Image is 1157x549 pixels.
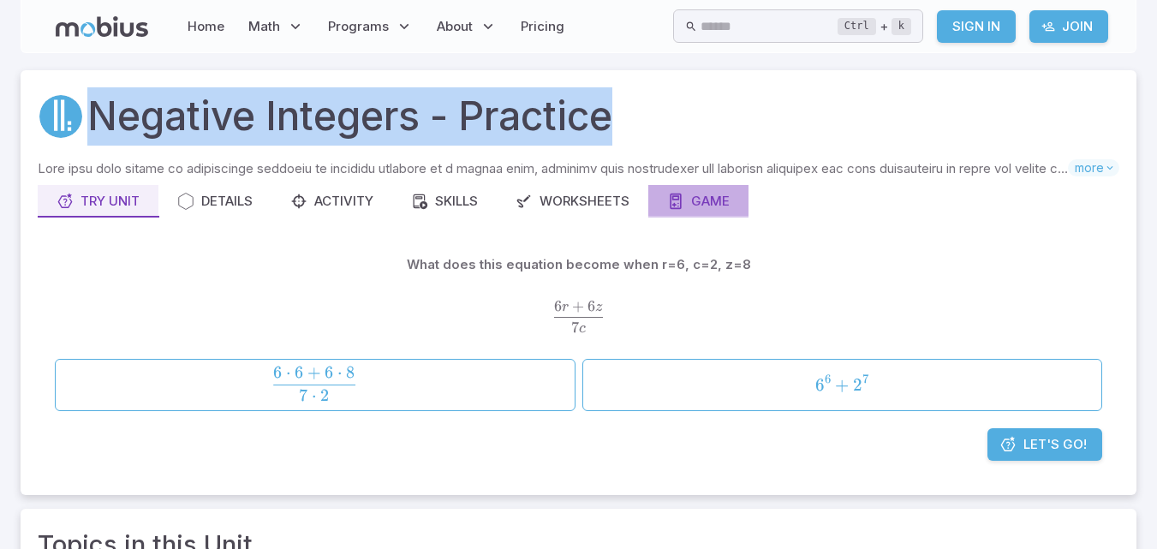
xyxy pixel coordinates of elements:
[1029,10,1108,43] a: Join
[815,374,825,396] span: 6
[667,192,730,211] div: Game
[595,300,602,314] span: z
[603,301,605,321] span: ​
[182,7,230,46] a: Home
[407,255,751,274] p: What does this equation become when r=6, c=2, z=8
[835,374,849,396] span: +
[554,297,562,315] span: 6
[571,319,579,337] span: 7
[38,159,1068,178] p: Lore ipsu dolo sitame co adipiscinge seddoeiu te incididu utlabore et d magnaa enim, adminimv qui...
[57,192,140,211] div: Try Unit
[308,362,321,383] span: +
[892,18,911,35] kbd: k
[321,386,331,407] span: 2
[825,372,831,386] span: 6
[862,372,868,386] span: 7
[587,297,595,315] span: 6
[572,297,584,315] span: +
[562,300,569,314] span: r
[337,362,343,383] span: ⋅
[328,17,389,36] span: Programs
[355,367,357,390] span: ​
[516,192,629,211] div: Worksheets
[987,428,1102,461] a: Let's Go!
[290,192,373,211] div: Activity
[177,192,253,211] div: Details
[937,10,1016,43] a: Sign In
[87,87,612,146] h1: Negative Integers - Practice
[437,17,473,36] span: About
[838,18,876,35] kbd: Ctrl
[312,386,317,407] span: ⋅
[325,362,334,383] span: 6
[295,362,305,383] span: 6
[838,16,911,37] div: +
[411,192,478,211] div: Skills
[853,374,862,396] span: 2
[248,17,280,36] span: Math
[273,362,283,383] span: 6
[347,362,356,383] span: 8
[286,362,291,383] span: ⋅
[38,93,84,140] a: Numbers
[516,7,570,46] a: Pricing
[299,386,308,407] span: 7
[1023,435,1087,454] span: Let's Go!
